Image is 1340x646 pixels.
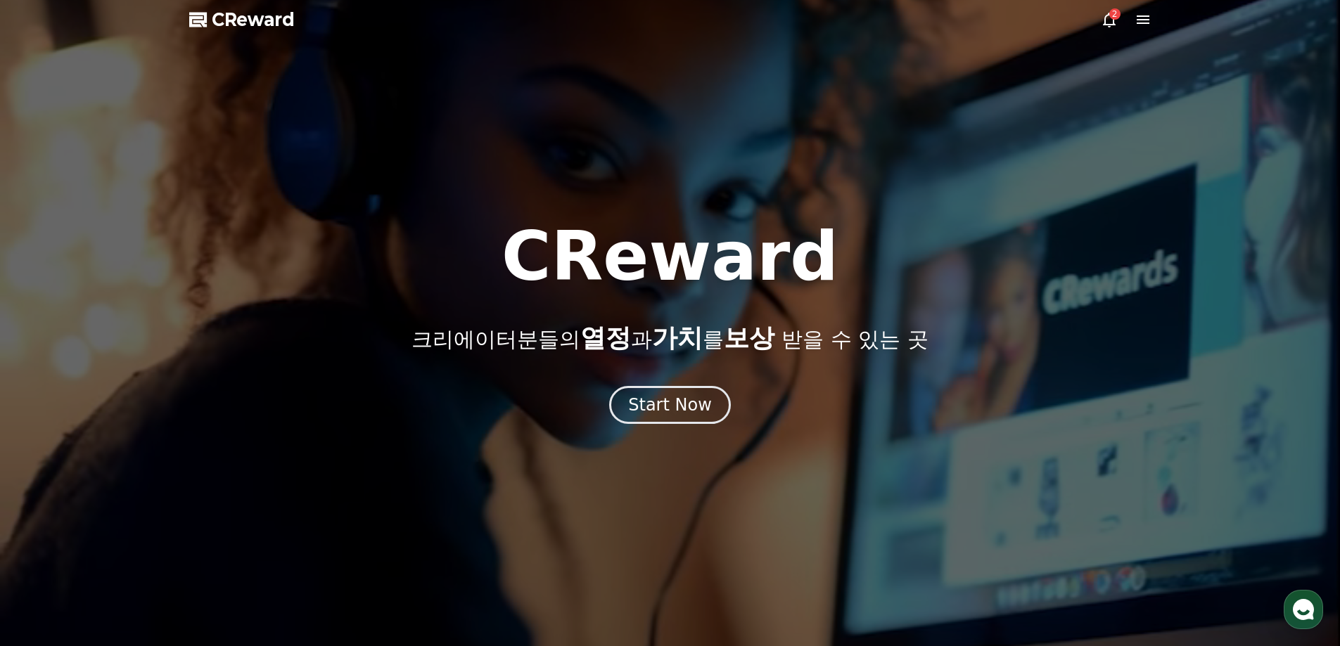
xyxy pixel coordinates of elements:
span: 열정 [580,323,631,352]
span: 홈 [44,467,53,478]
span: 설정 [217,467,234,478]
div: Start Now [628,394,712,416]
span: 가치 [652,323,703,352]
div: 2 [1109,8,1121,20]
a: 홈 [4,446,93,481]
span: 대화 [129,467,146,479]
a: Start Now [609,400,731,413]
span: 보상 [724,323,774,352]
a: 설정 [181,446,270,481]
span: CReward [212,8,295,31]
a: CReward [189,8,295,31]
h1: CReward [502,223,838,290]
a: 2 [1101,11,1118,28]
p: 크리에이터분들의 과 를 받을 수 있는 곳 [411,324,928,352]
button: Start Now [609,386,731,424]
a: 대화 [93,446,181,481]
